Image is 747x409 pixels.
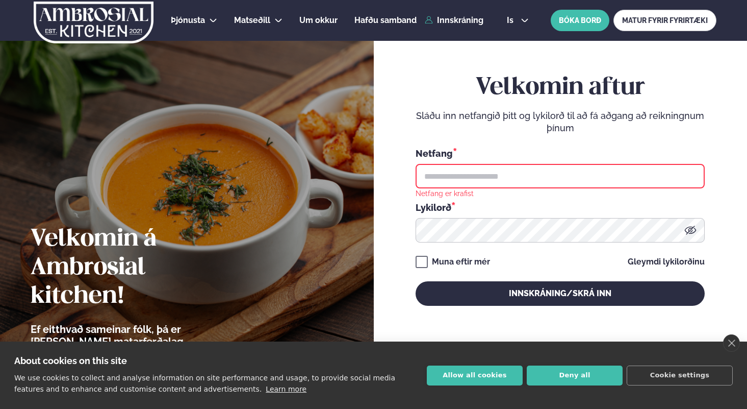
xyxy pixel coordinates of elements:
[31,323,242,348] p: Ef eitthvað sameinar fólk, þá er [PERSON_NAME] matarferðalag.
[354,15,417,25] span: Hafðu samband
[416,188,474,198] div: Netfang er krafist
[33,2,154,43] img: logo
[354,14,417,27] a: Hafðu samband
[416,74,705,102] h2: Velkomin aftur
[14,355,127,366] strong: About cookies on this site
[425,16,483,25] a: Innskráning
[234,14,270,27] a: Matseðill
[416,147,705,160] div: Netfang
[427,366,523,386] button: Allow all cookies
[416,201,705,214] div: Lykilorð
[299,14,338,27] a: Um okkur
[234,15,270,25] span: Matseðill
[613,10,716,31] a: MATUR FYRIR FYRIRTÆKI
[551,10,609,31] button: BÓKA BORÐ
[171,15,205,25] span: Þjónusta
[31,225,242,311] h2: Velkomin á Ambrosial kitchen!
[628,258,705,266] a: Gleymdi lykilorðinu
[527,366,623,386] button: Deny all
[266,385,306,393] a: Learn more
[499,16,537,25] button: is
[416,110,705,134] p: Sláðu inn netfangið þitt og lykilorð til að fá aðgang að reikningnum þínum
[171,14,205,27] a: Þjónusta
[723,334,740,352] a: close
[507,16,517,25] span: is
[14,374,395,393] p: We use cookies to collect and analyse information on site performance and usage, to provide socia...
[416,281,705,306] button: Innskráning/Skrá inn
[627,366,733,386] button: Cookie settings
[299,15,338,25] span: Um okkur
